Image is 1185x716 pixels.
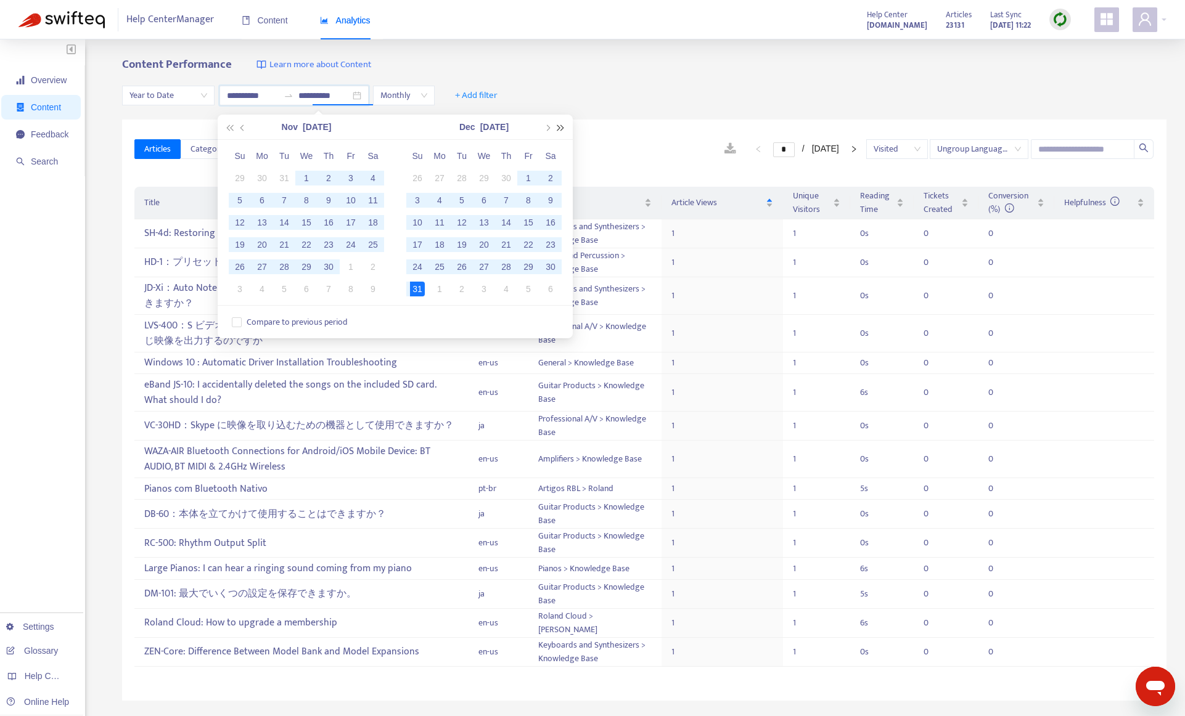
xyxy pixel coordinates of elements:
div: 20 [255,237,269,252]
td: 2023-12-08 [517,189,539,211]
div: 28 [454,171,469,185]
td: Drums and Percussion > Knowledge Base [528,248,662,277]
th: Th [318,145,340,167]
span: + Add filter [455,88,498,103]
td: 2023-12-26 [451,256,473,278]
th: Su [406,145,428,167]
span: Help Centers [25,671,75,681]
button: [DATE] [303,115,331,139]
td: 2023-12-20 [473,234,495,256]
td: 2023-12-01 [517,167,539,189]
div: 5 [277,282,292,296]
td: 2023-11-13 [251,211,273,234]
div: 0 s [860,289,904,303]
div: 14 [277,215,292,230]
span: Unique Visitors [793,189,830,216]
td: 2023-11-29 [295,256,318,278]
span: Analytics [320,15,371,25]
td: 2023-12-10 [406,211,428,234]
div: 0 [924,256,948,269]
td: 2023-12-03 [406,189,428,211]
div: 6 [543,282,558,296]
div: SH-4d: Restoring Factory Settings (Factory Reset) [144,224,458,244]
td: 2023-11-17 [340,211,362,234]
span: to [284,91,293,100]
a: Online Help [6,697,69,707]
div: 0 [924,289,948,303]
td: ja [469,412,528,441]
td: 2023-11-28 [451,167,473,189]
td: 2023-11-16 [318,211,340,234]
div: LVS-400：S ビデオ出力端子と、コンポジット出力端子の両方から、同じ映像を出力するのですか [144,315,458,351]
span: Reading Time [860,189,895,216]
div: 1 [671,256,696,269]
span: Location [538,196,642,210]
div: JD-Xi：Auto Noteを使って、シーケンスソフトにMIDI録音することはできますか？ [144,278,458,314]
td: 2023-11-25 [362,234,384,256]
div: 17 [343,215,358,230]
div: 25 [366,237,380,252]
td: 2023-12-12 [451,211,473,234]
div: 8 [521,193,536,208]
div: 11 [432,215,447,230]
button: Nov [282,115,298,139]
div: 1 [793,289,840,303]
td: 2023-12-18 [428,234,451,256]
a: Glossary [6,646,58,656]
td: 2023-12-30 [539,256,562,278]
td: 2023-11-11 [362,189,384,211]
th: We [295,145,318,167]
td: 2023-12-07 [318,278,340,300]
th: Mo [251,145,273,167]
td: 2023-11-08 [295,189,318,211]
div: 0 [924,227,948,240]
td: 2023-12-02 [362,256,384,278]
div: 7 [499,193,514,208]
div: Windows 10 : Automatic Driver Installation Troubleshooting [144,353,458,373]
span: search [1139,143,1149,153]
a: Learn more about Content [256,58,371,72]
td: 2023-11-29 [473,167,495,189]
div: 5 [454,193,469,208]
span: Visited [874,140,921,158]
th: Reading Time [850,187,914,219]
div: 23 [543,237,558,252]
td: 2023-12-31 [406,278,428,300]
div: 1 [432,282,447,296]
span: message [16,130,25,139]
div: 6 s [860,386,904,399]
div: 29 [521,259,536,274]
td: 2023-12-08 [340,278,362,300]
span: Compare to previous period [242,315,353,329]
div: 0 [924,356,948,370]
td: 2023-11-01 [295,167,318,189]
span: Help Center [867,8,908,22]
td: 2023-12-22 [517,234,539,256]
div: 23 [321,237,336,252]
div: 22 [299,237,314,252]
div: 27 [432,171,447,185]
span: Learn more about Content [269,58,371,72]
div: 1 [671,356,696,370]
div: 4 [366,171,380,185]
td: 2023-11-28 [273,256,295,278]
div: 17 [410,237,425,252]
div: 1 [671,386,696,399]
div: 24 [410,259,425,274]
div: 9 [543,193,558,208]
td: 2023-12-24 [406,256,428,278]
b: Content Performance [122,55,232,74]
div: 4 [499,282,514,296]
span: Content [31,102,61,112]
div: 15 [521,215,536,230]
span: Monthly [380,86,427,105]
span: Tickets Created [924,189,959,216]
button: + Add filter [446,86,507,105]
td: General > Knowledge Base [528,352,662,375]
div: 0 [924,386,948,399]
td: 2023-11-03 [340,167,362,189]
div: 4 [432,193,447,208]
div: 10 [410,215,425,230]
th: Tu [451,145,473,167]
span: left [755,145,762,153]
